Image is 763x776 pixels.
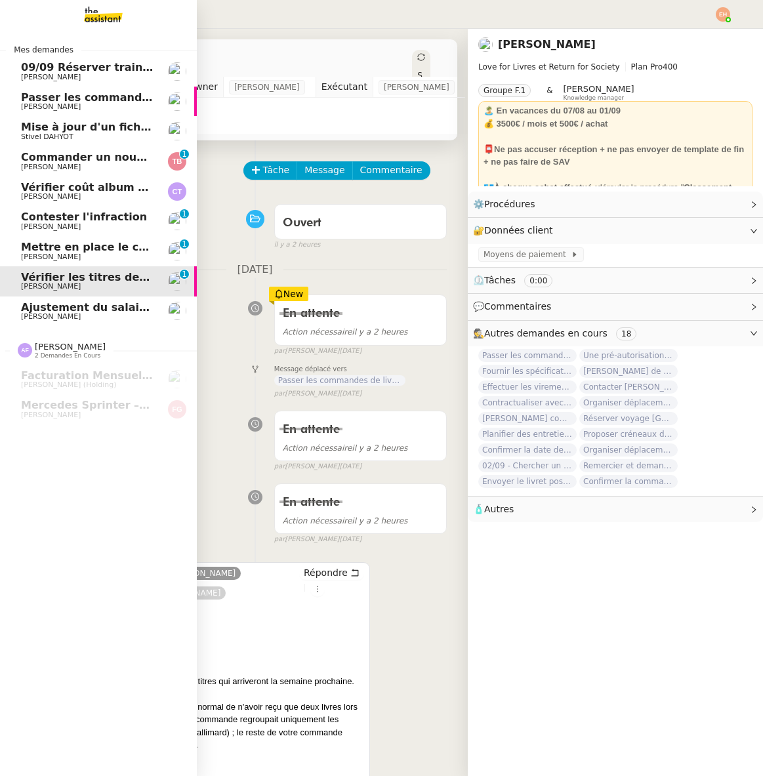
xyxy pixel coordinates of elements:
span: il y a 2 heures [274,239,321,251]
span: Tâches [484,275,516,285]
div: 🔐Données client [468,218,763,243]
nz-badge-sup: 1 [180,209,189,218]
img: users%2FtFhOaBya8rNVU5KG7br7ns1BCvi2%2Favatar%2Faa8c47da-ee6c-4101-9e7d-730f2e64f978 [478,37,493,52]
span: En attente [283,424,340,436]
span: Action nécessaire [283,327,352,337]
div: Je tenais à vous informer qu'il est normal de n'avoir reçu que deux livres lors de la première co... [69,701,364,752]
span: Planifier des entretiens de recrutement [478,428,577,441]
span: [PERSON_NAME] [35,342,106,352]
span: Effectuer les virements des salaires [478,380,577,394]
span: [PERSON_NAME] [21,282,81,291]
span: Ajustement du salaire Payfit - [PERSON_NAME] [21,301,298,314]
nz-tag: 18 [616,327,636,340]
img: users%2FKIcnt4T8hLMuMUUpHYCYQM06gPC2%2Favatar%2F1dbe3bdc-0f95-41bf-bf6e-fc84c6569aaf [168,122,186,140]
span: 2 demandes en cours [35,352,100,359]
span: Passer les commandes de livres Impactes [21,91,268,104]
span: 💬 [473,301,557,312]
span: Autres [484,504,514,514]
span: En attente [283,308,340,319]
span: Mettre en place le contrat de [PERSON_NAME] [21,241,295,253]
span: [DATE] [226,261,283,279]
span: ⚙️ [473,197,541,212]
span: Autres demandes en cours [484,328,608,338]
img: users%2FtFhOaBya8rNVU5KG7br7ns1BCvi2%2Favatar%2Faa8c47da-ee6c-4101-9e7d-730f2e64f978 [168,92,186,111]
span: Ouvert [283,217,321,229]
strong: 🏝️﻿ En vacances du 07/08 au 01/09 [484,106,621,115]
img: svg [716,7,730,22]
div: dérouler la procédure " " [484,181,747,207]
span: Vérifier les titres des livres à recevoir [21,271,245,283]
span: Commentaires [484,301,551,312]
img: users%2F0v3yA2ZOZBYwPN7V38GNVTYjOQj1%2Favatar%2Fa58eb41e-cbb7-4128-9131-87038ae72dcb [168,212,186,230]
span: par [274,388,285,399]
span: Contacter [PERSON_NAME] pour sessions post-formation [579,380,678,394]
span: Commentaire [360,163,423,178]
span: [DATE] [339,346,361,357]
strong: 💰 3500€ / mois et 500€ / achat [484,119,608,129]
span: [PERSON_NAME] (Holding) [21,380,117,389]
small: [PERSON_NAME] [274,388,362,399]
span: [PERSON_NAME] [21,312,81,321]
div: Vous trouverez ci-joint la liste des titres qui arriveront la semaine prochaine. [69,675,364,688]
td: Owner [182,77,224,98]
h4: Re: Livres [69,624,364,643]
span: Organiser déplacement à [GEOGRAPHIC_DATA] pour colloque [579,443,678,457]
div: ⏲️Tâches 0:00 [468,268,763,293]
div: New [269,287,309,301]
span: par [274,534,285,545]
span: 🕵️ [473,328,642,338]
img: users%2F8F3ae0CdRNRxLT9M8DTLuFZT1wq1%2Favatar%2F8d3ba6ea-8103-41c2-84d4-2a4cca0cf040 [168,62,186,81]
span: [PERSON_NAME] [564,84,634,94]
app-user-label: Knowledge manager [564,84,634,101]
span: par [274,461,285,472]
span: ⏲️ [473,275,564,285]
span: Passer les commandes de livres Impactes [478,349,577,362]
span: Plan Pro [631,62,663,71]
span: Organiser déplacement à [GEOGRAPHIC_DATA] [579,396,678,409]
span: Passer les commandes de livres Impactes [274,375,405,386]
img: users%2FxcSDjHYvjkh7Ays4vB9rOShue3j1%2Favatar%2Fc5852ac1-ab6d-4275-813a-2130981b2f82 [168,302,186,320]
span: [PERSON_NAME] [21,102,81,111]
span: Message déplacé vers [274,364,347,375]
span: Proposer créneaux d'échange en septembre [579,428,678,441]
p: 1 [182,209,187,221]
span: Action nécessaire [283,443,352,453]
span: [PERSON_NAME] [384,81,449,94]
nz-tag: 0:00 [524,274,552,287]
nz-badge-sup: 1 [180,239,189,249]
small: [PERSON_NAME] [274,346,362,357]
span: [PERSON_NAME] commandes projet Impactes [478,412,577,425]
strong: 📮Ne pas accuser réception + ne pas envoyer de template de fin + ne pas faire de SAV [484,144,744,167]
td: Exécutant [316,77,373,98]
button: Répondre [299,565,364,580]
span: Vérifier coût album photo Romane [21,181,224,194]
span: Mes demandes [6,43,81,56]
img: svg [18,343,32,357]
span: & [546,84,552,101]
span: 02/09 - Chercher un hôtel près du Couvent des Minimes [478,459,577,472]
span: Mercedes Sprinter – GV-510-XE [21,399,204,411]
span: En attente [283,497,340,508]
img: svg [168,400,186,419]
div: 💬Commentaires [468,294,763,319]
u: 💶À chaque achat effectué : [484,182,598,192]
img: users%2FxcSDjHYvjkh7Ays4vB9rOShue3j1%2Favatar%2Fc5852ac1-ab6d-4275-813a-2130981b2f82 [168,242,186,260]
nz-badge-sup: 1 [180,150,189,159]
span: il y a 2 heures [283,516,408,525]
span: Contester l'infraction [21,211,147,223]
span: Remercier et demander un CV [579,459,678,472]
small: [PERSON_NAME] [274,534,362,545]
div: 🧴Autres [468,497,763,522]
span: Confirmer la commande des bibliothèques [579,475,678,488]
button: Message [297,161,352,180]
span: Facturation mensuelle - [DATE] [21,369,205,382]
span: Confirmer la date de livraison [478,443,577,457]
img: users%2FtFhOaBya8rNVU5KG7br7ns1BCvi2%2Favatar%2Faa8c47da-ee6c-4101-9e7d-730f2e64f978 [168,272,186,291]
span: Fournir les spécifications de l'étagère [478,365,577,378]
span: Données client [484,225,553,235]
span: Statut [417,71,423,126]
span: Love for Livres et Return for Society [478,62,620,71]
span: Contractualiser avec SKEMA pour apprentissage [478,396,577,409]
small: [PERSON_NAME] [274,461,362,472]
span: 🔐 [473,223,558,238]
